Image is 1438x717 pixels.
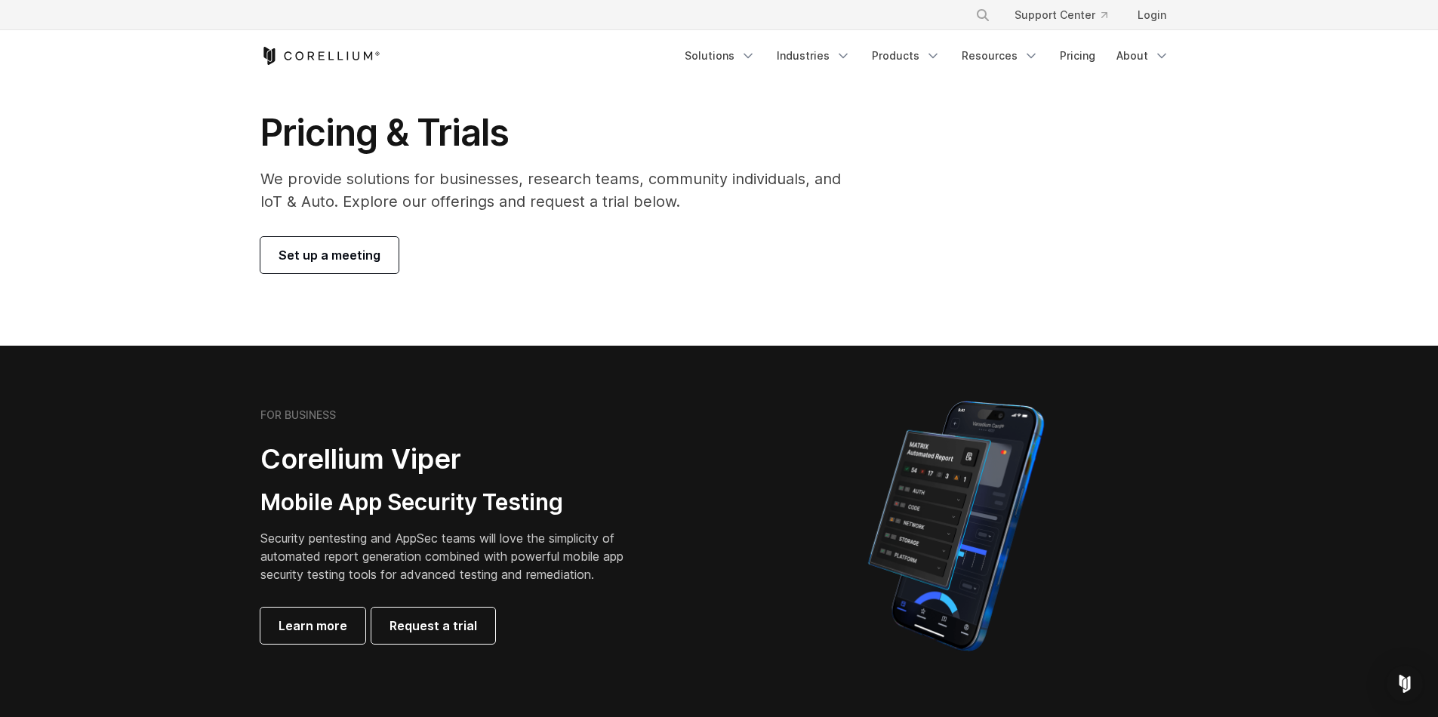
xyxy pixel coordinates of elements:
a: Support Center [1002,2,1119,29]
div: Navigation Menu [676,42,1178,69]
span: Learn more [279,617,347,635]
h6: FOR BUSINESS [260,408,336,422]
img: Corellium MATRIX automated report on iPhone showing app vulnerability test results across securit... [842,394,1070,658]
a: Pricing [1051,42,1104,69]
a: Solutions [676,42,765,69]
a: Industries [768,42,860,69]
p: We provide solutions for businesses, research teams, community individuals, and IoT & Auto. Explo... [260,168,862,213]
span: Set up a meeting [279,246,380,264]
h2: Corellium Viper [260,442,647,476]
a: Login [1125,2,1178,29]
a: About [1107,42,1178,69]
button: Search [969,2,996,29]
a: Resources [953,42,1048,69]
span: Request a trial [390,617,477,635]
a: Set up a meeting [260,237,399,273]
div: Open Intercom Messenger [1387,666,1423,702]
div: Navigation Menu [957,2,1178,29]
a: Request a trial [371,608,495,644]
a: Products [863,42,950,69]
h3: Mobile App Security Testing [260,488,647,517]
p: Security pentesting and AppSec teams will love the simplicity of automated report generation comb... [260,529,647,583]
a: Learn more [260,608,365,644]
h1: Pricing & Trials [260,110,862,155]
a: Corellium Home [260,47,380,65]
